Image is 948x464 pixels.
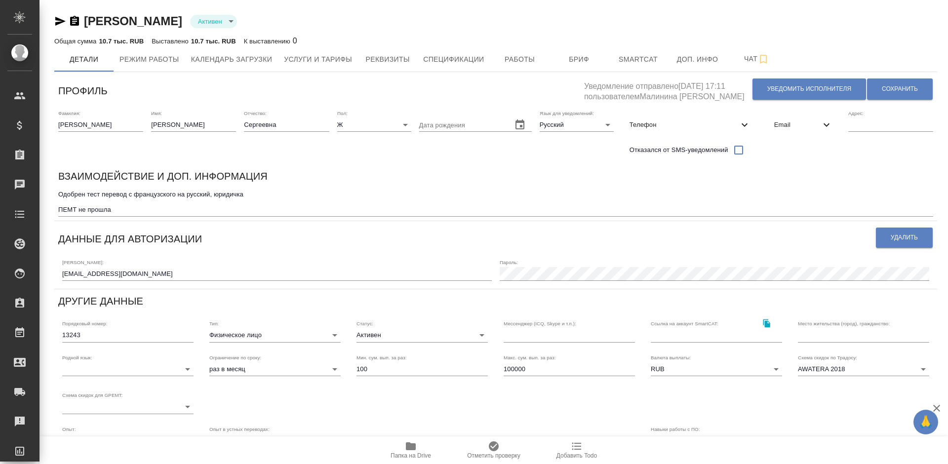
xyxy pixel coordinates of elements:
span: Сохранить [882,85,918,93]
label: Фамилия: [58,111,80,116]
label: Навыки работы с ПО: [651,426,700,431]
p: Выставлено [152,38,191,45]
div: 0 [244,35,297,47]
label: Порядковый номер: [62,321,107,326]
label: Родной язык: [62,355,92,360]
a: [PERSON_NAME] [84,14,182,28]
span: Детали [60,53,108,66]
span: Реквизиты [364,53,411,66]
label: Мин. сум. вып. за раз: [356,355,407,360]
label: Опыт: [62,426,76,431]
div: Активен [190,15,237,28]
span: Чат [733,53,781,65]
div: Русский [540,118,614,132]
span: Бриф [555,53,603,66]
span: Email [774,120,821,130]
div: Активен [356,328,488,342]
p: К выставлению [244,38,293,45]
button: Добавить Todo [535,436,618,464]
label: Макс. сум. вып. за раз: [504,355,556,360]
span: Услуги и тарифы [284,53,352,66]
textarea: Одобрен тест перевод с французского на русский, юридичка ПЕМТ не прошла [58,191,933,213]
label: Место жительства (город), гражданство: [798,321,890,326]
p: Общая сумма [54,38,99,45]
button: Скопировать ссылку [756,313,777,333]
button: Open [475,434,489,448]
span: Удалить [891,233,918,242]
div: RUB [651,362,782,376]
span: Режим работы [119,53,179,66]
div: AWATERA 2018 [798,362,929,376]
label: Схема скидок по Традосу: [798,355,857,360]
div: Телефон [622,114,758,136]
h5: Уведомление отправлено [DATE] 17:11 пользователем Малинина [PERSON_NAME] [584,76,752,102]
label: Мессенджер (ICQ, Skype и т.п.): [504,321,576,326]
span: Работы [496,53,544,66]
label: Адрес: [848,111,864,116]
button: 🙏 [913,410,938,434]
p: 10.7 тыс. RUB [99,38,144,45]
label: Статус: [356,321,373,326]
label: [PERSON_NAME]: [62,260,104,265]
label: Пароль: [500,260,518,265]
label: Язык для уведомлений: [540,111,594,116]
label: Ссылка на аккаунт SmartCAT: [651,321,718,326]
label: Тип: [209,321,219,326]
p: 10.7 тыс. RUB [191,38,236,45]
span: Календарь загрузки [191,53,273,66]
label: Схема скидок для GPEMT: [62,393,123,398]
span: Smartcat [615,53,662,66]
span: 🙏 [917,412,934,432]
div: раз в месяц [209,362,341,376]
button: Сохранить [867,78,933,100]
span: Телефон [630,120,739,130]
h6: Профиль [58,83,108,99]
button: Скопировать ссылку [69,15,80,27]
span: Добавить Todo [556,452,597,459]
button: Папка на Drive [369,436,452,464]
label: Имя: [151,111,162,116]
label: Отчество: [244,111,267,116]
label: Ограничение по сроку: [209,355,261,360]
button: Удалить [876,228,933,248]
div: Физическое лицо [209,328,341,342]
h6: Другие данные [58,293,143,309]
svg: Подписаться [757,53,769,65]
div: Ж [337,118,411,132]
button: Уведомить исполнителя [752,78,866,100]
label: Пол: [337,111,348,116]
button: Активен [195,17,225,26]
span: Папка на Drive [391,452,431,459]
button: Отметить проверку [452,436,535,464]
span: Отказался от SMS-уведомлений [630,145,728,155]
span: Уведомить исполнителя [767,85,851,93]
h6: Взаимодействие и доп. информация [58,168,268,184]
span: Спецификации [423,53,484,66]
div: Email [766,114,840,136]
h6: Данные для авторизации [58,231,202,247]
label: Валюта выплаты: [651,355,691,360]
button: Open [622,434,636,448]
label: Опыт в устных переводах: [209,426,270,431]
button: Скопировать ссылку для ЯМессенджера [54,15,66,27]
span: Отметить проверку [467,452,520,459]
span: Доп. инфо [674,53,721,66]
